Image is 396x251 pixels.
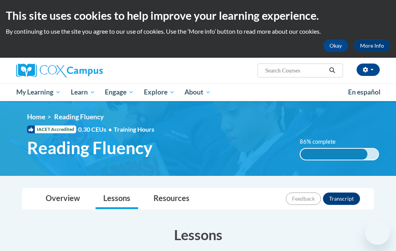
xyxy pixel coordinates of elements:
span: Training Hours [114,125,154,133]
span: About [184,88,211,97]
span: Reading Fluency [54,113,104,121]
h3: Lessons [22,225,374,244]
a: About [180,83,216,101]
span: • [108,125,112,133]
h2: This site uses cookies to help improve your learning experience. [6,8,390,23]
span: Explore [144,88,175,97]
a: Overview [38,189,88,209]
a: Explore [139,83,180,101]
span: My Learning [16,88,61,97]
button: Account Settings [357,64,380,76]
button: Okay [323,40,348,52]
span: Engage [105,88,134,97]
a: Cox Campus [16,64,130,77]
a: Resources [146,189,197,209]
span: 0.30 CEUs [78,125,114,134]
a: Home [27,113,45,121]
label: 86% complete [300,138,344,146]
input: Search Courses [265,66,326,75]
img: Cox Campus [16,64,103,77]
span: Reading Fluency [27,138,152,158]
span: IACET Accredited [27,125,76,133]
div: 86% complete [300,149,367,160]
button: Transcript [323,193,360,205]
p: By continuing to use the site you agree to our use of cookies. Use the ‘More info’ button to read... [6,27,390,36]
span: Learn [71,88,95,97]
button: Search [326,66,338,75]
a: Lessons [96,189,138,209]
div: Main menu [10,83,386,101]
button: Feedback [286,193,321,205]
a: En español [343,84,386,100]
span: En español [348,88,381,96]
a: My Learning [11,83,66,101]
a: Learn [66,83,100,101]
a: Engage [100,83,139,101]
iframe: Button to launch messaging window [365,220,390,245]
a: More Info [354,40,390,52]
